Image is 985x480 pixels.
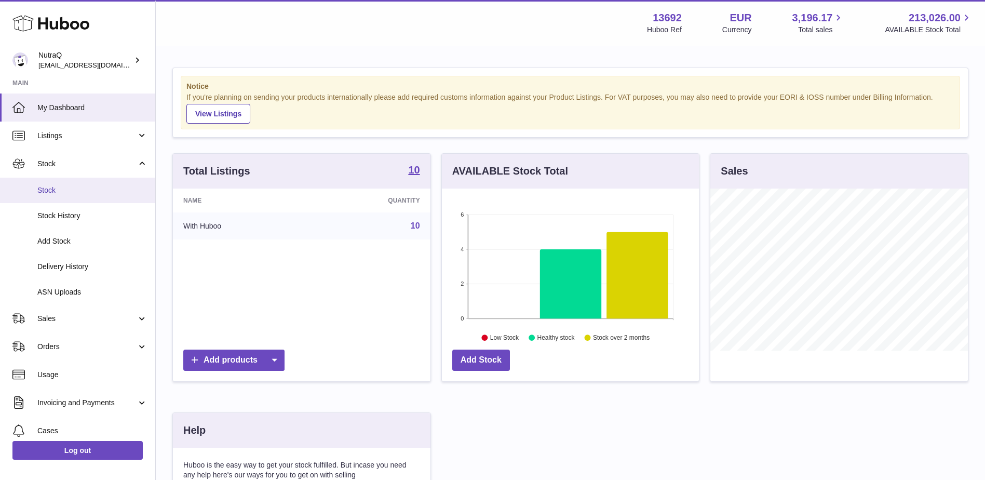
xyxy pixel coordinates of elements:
[186,82,954,91] strong: Notice
[183,164,250,178] h3: Total Listings
[885,25,973,35] span: AVAILABLE Stock Total
[452,350,510,371] a: Add Stock
[173,212,308,239] td: With Huboo
[653,11,682,25] strong: 13692
[798,25,844,35] span: Total sales
[461,211,464,218] text: 6
[183,423,206,437] h3: Help
[308,189,430,212] th: Quantity
[461,281,464,287] text: 2
[722,25,752,35] div: Currency
[37,159,137,169] span: Stock
[12,441,143,460] a: Log out
[37,185,147,195] span: Stock
[37,262,147,272] span: Delivery History
[37,398,137,408] span: Invoicing and Payments
[452,164,568,178] h3: AVAILABLE Stock Total
[461,315,464,322] text: 0
[593,334,650,341] text: Stock over 2 months
[792,11,833,25] span: 3,196.17
[183,460,420,480] p: Huboo is the easy way to get your stock fulfilled. But incase you need any help here's our ways f...
[37,211,147,221] span: Stock History
[647,25,682,35] div: Huboo Ref
[38,61,153,69] span: [EMAIL_ADDRESS][DOMAIN_NAME]
[38,50,132,70] div: NutraQ
[461,246,464,252] text: 4
[173,189,308,212] th: Name
[37,131,137,141] span: Listings
[12,52,28,68] img: log@nutraq.com
[721,164,748,178] h3: Sales
[885,11,973,35] a: 213,026.00 AVAILABLE Stock Total
[37,103,147,113] span: My Dashboard
[183,350,285,371] a: Add products
[408,165,420,175] strong: 10
[37,426,147,436] span: Cases
[792,11,845,35] a: 3,196.17 Total sales
[37,236,147,246] span: Add Stock
[537,334,575,341] text: Healthy stock
[411,221,420,230] a: 10
[490,334,519,341] text: Low Stock
[37,342,137,352] span: Orders
[37,287,147,297] span: ASN Uploads
[37,370,147,380] span: Usage
[186,104,250,124] a: View Listings
[186,92,954,124] div: If you're planning on sending your products internationally please add required customs informati...
[408,165,420,177] a: 10
[730,11,751,25] strong: EUR
[909,11,961,25] span: 213,026.00
[37,314,137,324] span: Sales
